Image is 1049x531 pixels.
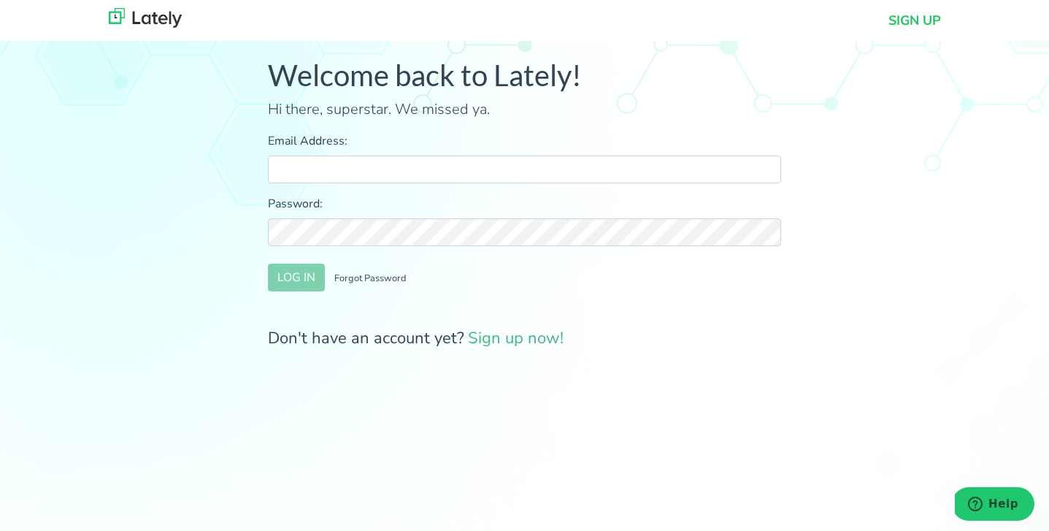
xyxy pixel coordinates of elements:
img: lately_logo_nav.700ca2e7.jpg [109,8,182,28]
label: Password: [268,195,782,213]
label: Email Address: [268,132,782,150]
span: Don't have an account yet? [268,327,564,349]
button: LOG IN [268,264,325,291]
a: SIGN UP [888,11,941,31]
h1: Welcome back to Lately! [268,58,782,93]
button: Forgot Password [325,264,415,291]
a: Sign up now! [468,327,564,349]
p: Hi there, superstar. We missed ya. [268,99,782,121]
iframe: Opens a widget where you can find more information [955,487,1034,524]
small: Forgot Password [334,272,406,285]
